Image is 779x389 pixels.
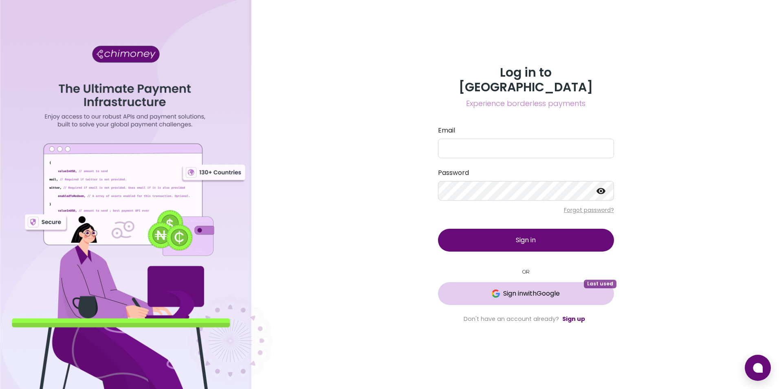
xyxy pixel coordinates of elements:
[516,235,536,245] span: Sign in
[464,315,559,323] span: Don't have an account already?
[438,65,614,95] h3: Log in to [GEOGRAPHIC_DATA]
[503,289,560,298] span: Sign in with Google
[438,268,614,276] small: OR
[438,282,614,305] button: GoogleSign inwithGoogleLast used
[438,206,614,214] p: Forgot password?
[492,290,500,298] img: Google
[438,98,614,109] span: Experience borderless payments
[438,229,614,252] button: Sign in
[745,355,771,381] button: Open chat window
[562,315,585,323] a: Sign up
[438,126,614,135] label: Email
[438,168,614,178] label: Password
[584,280,616,288] span: Last used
